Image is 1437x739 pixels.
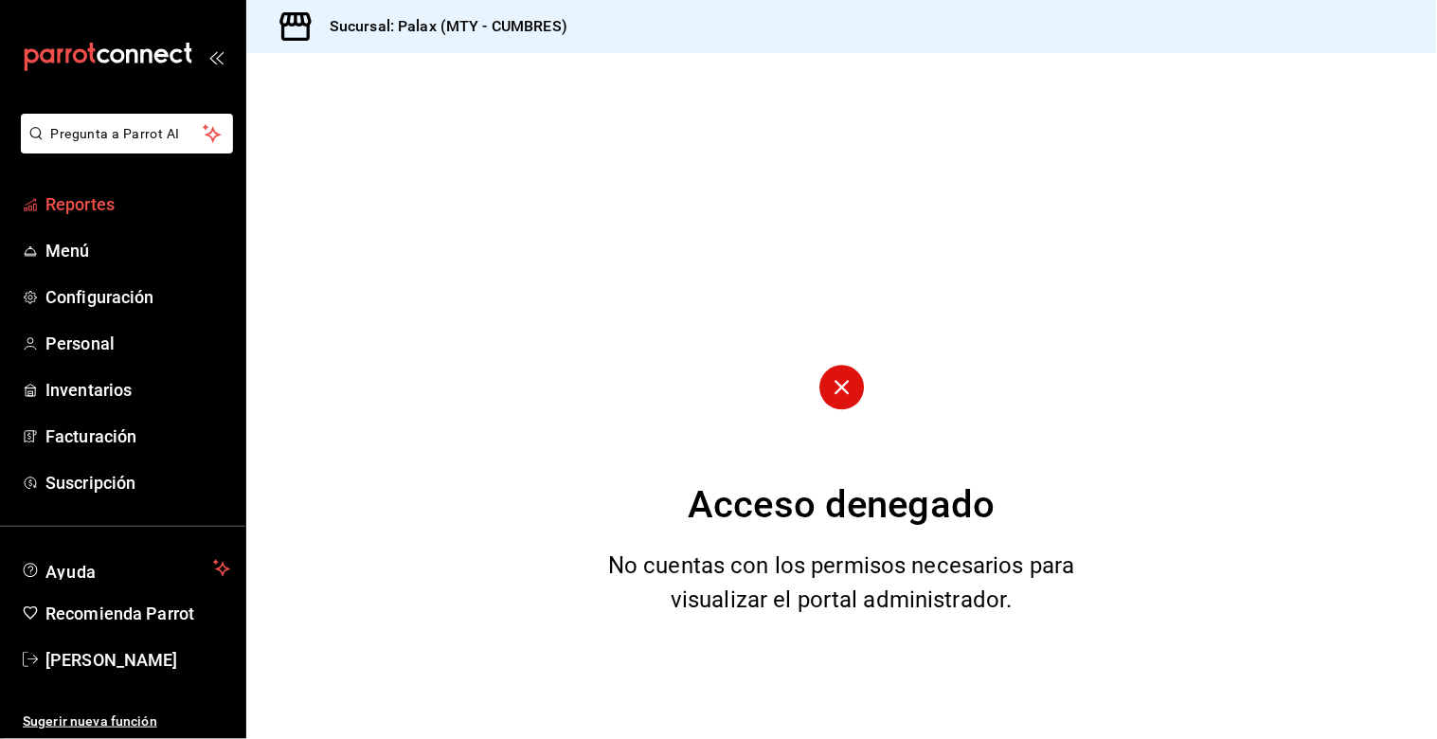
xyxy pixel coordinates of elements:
[21,114,233,153] button: Pregunta a Parrot AI
[45,557,206,580] span: Ayuda
[45,424,230,449] span: Facturación
[45,331,230,356] span: Personal
[45,377,230,403] span: Inventarios
[314,15,567,38] h3: Sucursal: Palax (MTY - CUMBRES)
[689,477,996,533] div: Acceso denegado
[13,137,233,157] a: Pregunta a Parrot AI
[208,49,224,64] button: open_drawer_menu
[45,647,230,673] span: [PERSON_NAME]
[45,284,230,310] span: Configuración
[45,238,230,263] span: Menú
[51,124,204,144] span: Pregunta a Parrot AI
[584,549,1099,617] div: No cuentas con los permisos necesarios para visualizar el portal administrador.
[23,712,230,731] span: Sugerir nueva función
[45,470,230,496] span: Suscripción
[45,191,230,217] span: Reportes
[45,601,230,626] span: Recomienda Parrot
